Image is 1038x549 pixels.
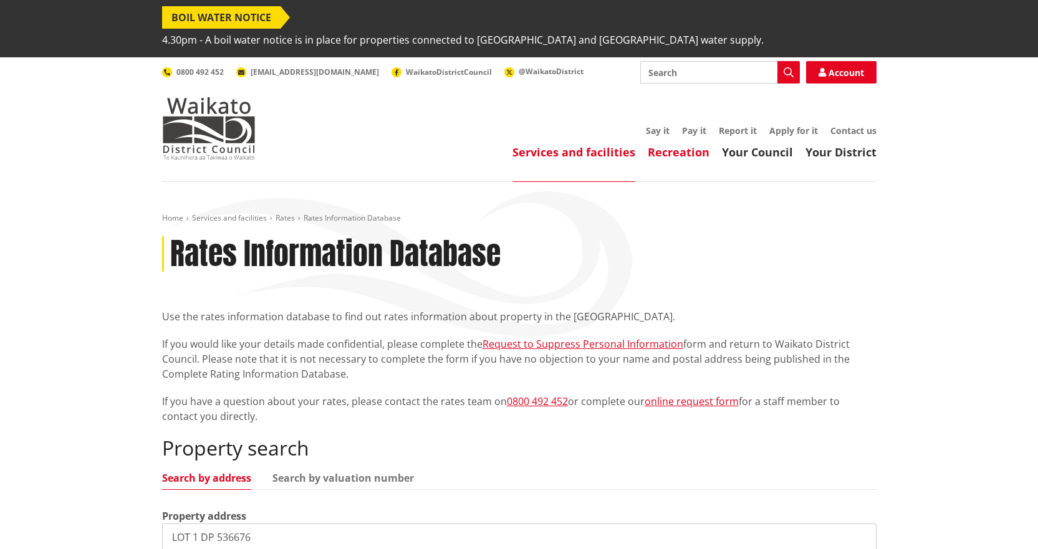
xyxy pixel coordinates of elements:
[483,337,683,351] a: Request to Suppress Personal Information
[162,309,877,324] p: Use the rates information database to find out rates information about property in the [GEOGRAPHI...
[719,125,757,136] a: Report it
[170,236,501,272] h1: Rates Information Database
[806,61,877,84] a: Account
[162,508,246,523] label: Property address
[507,394,568,408] a: 0800 492 452
[512,145,635,160] a: Services and facilities
[648,145,709,160] a: Recreation
[162,473,251,483] a: Search by address
[981,497,1026,542] iframe: Messenger Launcher
[805,145,877,160] a: Your District
[504,66,584,77] a: @WaikatoDistrict
[769,125,818,136] a: Apply for it
[830,125,877,136] a: Contact us
[176,67,224,77] span: 0800 492 452
[272,473,414,483] a: Search by valuation number
[304,212,401,223] span: Rates Information Database
[162,394,877,424] p: If you have a question about your rates, please contact the rates team on or complete our for a s...
[162,337,877,381] p: If you would like your details made confidential, please complete the form and return to Waikato ...
[406,67,492,77] span: WaikatoDistrictCouncil
[162,436,877,460] h2: Property search
[646,125,670,136] a: Say it
[640,61,800,84] input: Search input
[236,67,379,77] a: [EMAIL_ADDRESS][DOMAIN_NAME]
[162,67,224,77] a: 0800 492 452
[251,67,379,77] span: [EMAIL_ADDRESS][DOMAIN_NAME]
[192,212,267,223] a: Services and facilities
[162,212,183,223] a: Home
[645,394,739,408] a: online request form
[519,66,584,77] span: @WaikatoDistrict
[162,213,877,224] nav: breadcrumb
[162,29,764,51] span: 4.30pm - A boil water notice is in place for properties connected to [GEOGRAPHIC_DATA] and [GEOGR...
[276,212,295,223] a: Rates
[392,67,492,77] a: WaikatoDistrictCouncil
[722,145,793,160] a: Your Council
[682,125,706,136] a: Pay it
[162,97,256,160] img: Waikato District Council - Te Kaunihera aa Takiwaa o Waikato
[162,6,281,29] span: BOIL WATER NOTICE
